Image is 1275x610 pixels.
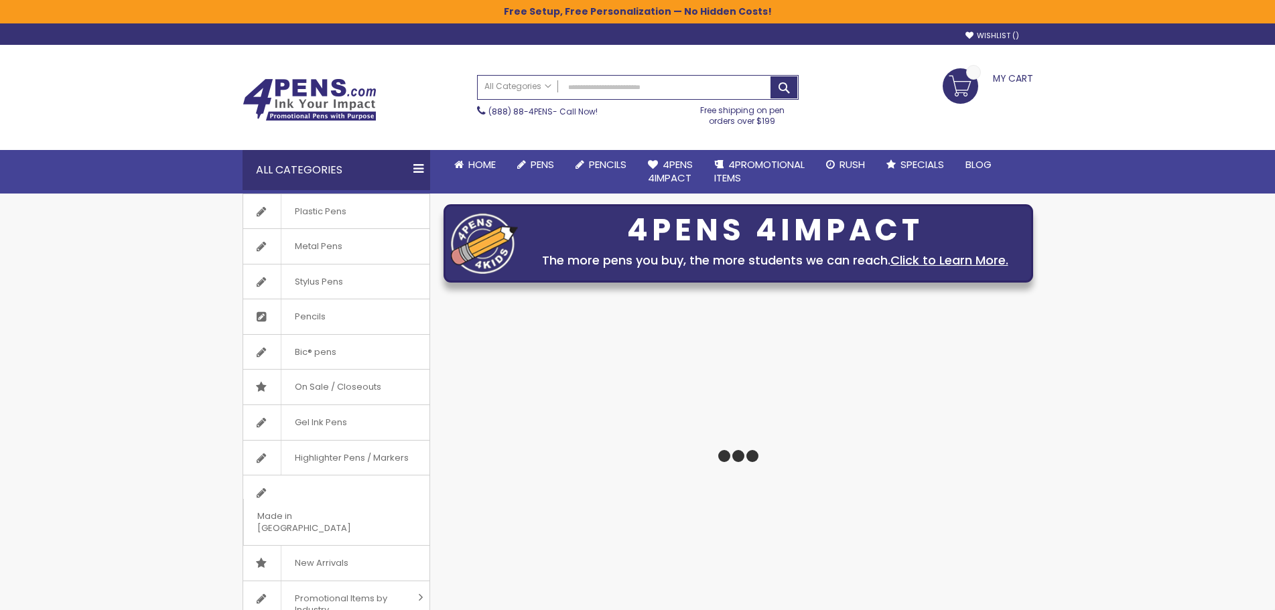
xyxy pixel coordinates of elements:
[243,370,429,404] a: On Sale / Closeouts
[281,441,422,475] span: Highlighter Pens / Markers
[243,229,429,264] a: Metal Pens
[243,78,377,121] img: 4Pens Custom Pens and Promotional Products
[648,157,693,185] span: 4Pens 4impact
[478,76,558,98] a: All Categories
[243,194,429,229] a: Plastic Pens
[703,150,815,194] a: 4PROMOTIONALITEMS
[243,264,429,299] a: Stylus Pens
[243,475,429,545] a: Made in [GEOGRAPHIC_DATA]
[281,194,360,229] span: Plastic Pens
[451,213,518,274] img: four_pen_logo.png
[488,106,553,117] a: (888) 88-4PENS
[955,150,1002,179] a: Blog
[243,441,429,475] a: Highlighter Pens / Markers
[281,229,356,264] span: Metal Pens
[840,157,865,171] span: Rush
[686,100,799,127] div: Free shipping on pen orders over $199
[525,251,1026,270] div: The more pens you buy, the more students we can reach.
[281,546,362,581] span: New Arrivals
[281,335,350,370] span: Bic® pens
[565,150,637,179] a: Pencils
[965,31,1019,41] a: Wishlist
[714,157,805,185] span: 4PROMOTIONAL ITEMS
[468,157,496,171] span: Home
[444,150,507,179] a: Home
[488,106,598,117] span: - Call Now!
[243,546,429,581] a: New Arrivals
[484,81,551,92] span: All Categories
[281,405,360,440] span: Gel Ink Pens
[815,150,876,179] a: Rush
[243,150,430,190] div: All Categories
[281,264,356,299] span: Stylus Pens
[243,335,429,370] a: Bic® pens
[637,150,703,194] a: 4Pens4impact
[281,299,339,334] span: Pencils
[507,150,565,179] a: Pens
[965,157,992,171] span: Blog
[876,150,955,179] a: Specials
[589,157,626,171] span: Pencils
[243,499,396,545] span: Made in [GEOGRAPHIC_DATA]
[531,157,554,171] span: Pens
[525,216,1026,244] div: 4PENS 4IMPACT
[281,370,395,404] span: On Sale / Closeouts
[890,252,1008,269] a: Click to Learn More.
[900,157,944,171] span: Specials
[243,405,429,440] a: Gel Ink Pens
[243,299,429,334] a: Pencils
